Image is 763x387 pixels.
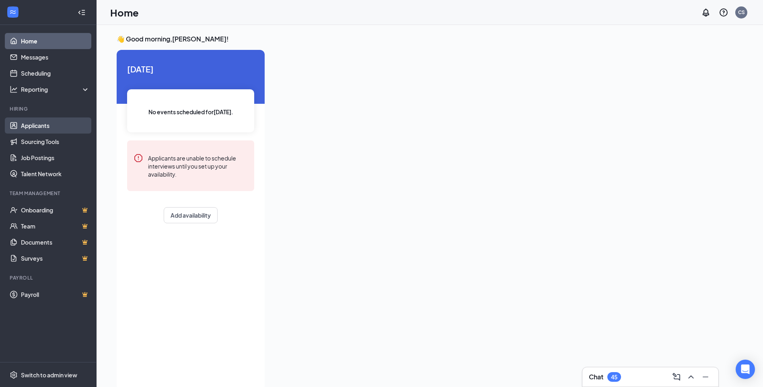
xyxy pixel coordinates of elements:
div: Reporting [21,85,90,93]
div: Applicants are unable to schedule interviews until you set up your availability. [148,153,248,178]
svg: Notifications [701,8,711,17]
a: PayrollCrown [21,286,90,303]
h1: Home [110,6,139,19]
svg: ChevronUp [686,372,696,382]
svg: Minimize [701,372,710,382]
h3: 👋 Good morning, [PERSON_NAME] ! [117,35,722,43]
a: Talent Network [21,166,90,182]
a: OnboardingCrown [21,202,90,218]
svg: ComposeMessage [672,372,681,382]
div: Open Intercom Messenger [736,360,755,379]
button: Minimize [699,371,712,383]
a: Home [21,33,90,49]
svg: QuestionInfo [719,8,728,17]
div: Switch to admin view [21,371,77,379]
a: Applicants [21,117,90,134]
svg: Error [134,153,143,163]
div: Payroll [10,274,88,281]
a: Scheduling [21,65,90,81]
div: Hiring [10,105,88,112]
button: ComposeMessage [670,371,683,383]
div: CS [738,9,745,16]
svg: WorkstreamLogo [9,8,17,16]
a: DocumentsCrown [21,234,90,250]
svg: Collapse [78,8,86,16]
a: Messages [21,49,90,65]
a: Job Postings [21,150,90,166]
svg: Settings [10,371,18,379]
button: ChevronUp [685,371,697,383]
svg: Analysis [10,85,18,93]
div: Team Management [10,190,88,197]
a: SurveysCrown [21,250,90,266]
span: [DATE] [127,63,254,75]
h3: Chat [589,373,603,381]
a: TeamCrown [21,218,90,234]
button: Add availability [164,207,218,223]
span: No events scheduled for [DATE] . [148,107,233,116]
a: Sourcing Tools [21,134,90,150]
div: 45 [611,374,617,381]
